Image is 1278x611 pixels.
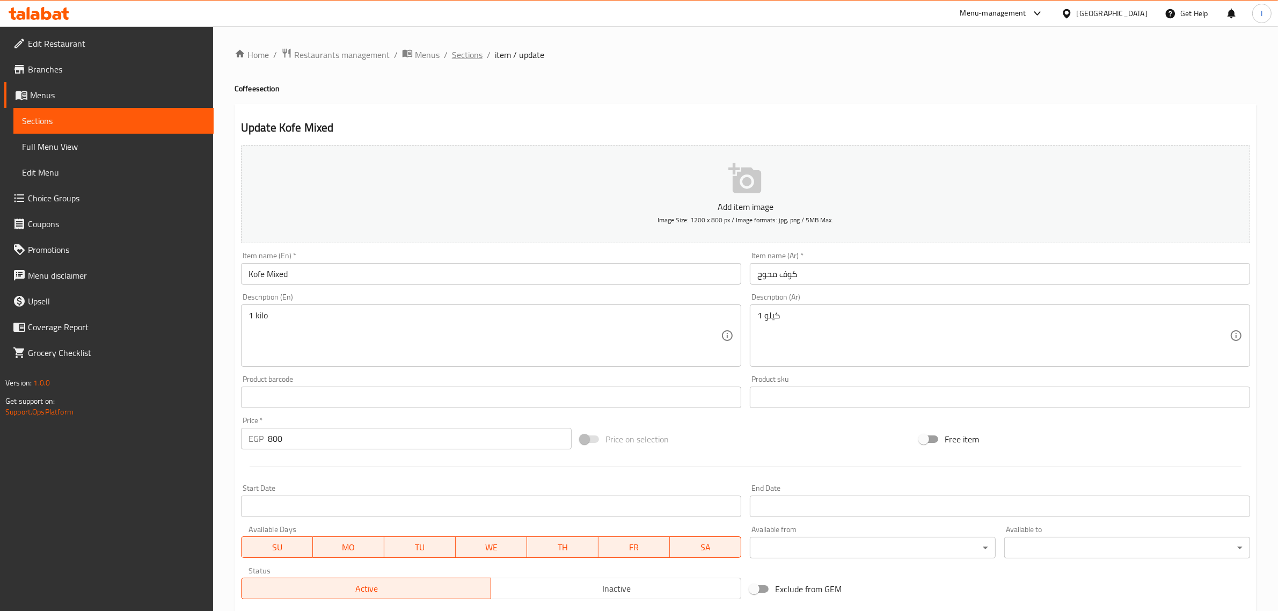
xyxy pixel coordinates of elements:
[22,166,205,179] span: Edit Menu
[456,536,527,558] button: WE
[4,31,214,56] a: Edit Restaurant
[241,145,1250,243] button: Add item imageImage Size: 1200 x 800 px / Image formats: jpg, png / 5MB Max.
[495,581,737,597] span: Inactive
[4,340,214,366] a: Grocery Checklist
[28,321,205,333] span: Coverage Report
[28,295,205,308] span: Upsell
[945,433,979,446] span: Free item
[444,48,448,61] li: /
[28,37,205,50] span: Edit Restaurant
[235,83,1257,94] h4: Coffee section
[281,48,390,62] a: Restaurants management
[674,540,737,555] span: SA
[389,540,451,555] span: TU
[4,56,214,82] a: Branches
[491,578,741,599] button: Inactive
[235,48,1257,62] nav: breadcrumb
[4,185,214,211] a: Choice Groups
[5,376,32,390] span: Version:
[241,263,741,285] input: Enter name En
[527,536,598,558] button: TH
[658,214,833,226] span: Image Size: 1200 x 800 px / Image formats: jpg, png / 5MB Max.
[246,581,487,597] span: Active
[268,428,572,449] input: Please enter price
[4,211,214,237] a: Coupons
[487,48,491,61] li: /
[603,540,666,555] span: FR
[273,48,277,61] li: /
[22,114,205,127] span: Sections
[33,376,50,390] span: 1.0.0
[4,82,214,108] a: Menus
[531,540,594,555] span: TH
[394,48,398,61] li: /
[30,89,205,101] span: Menus
[960,7,1026,20] div: Menu-management
[28,243,205,256] span: Promotions
[241,578,492,599] button: Active
[5,394,55,408] span: Get support on:
[249,432,264,445] p: EGP
[750,537,996,558] div: ​
[384,536,456,558] button: TU
[294,48,390,61] span: Restaurants management
[28,63,205,76] span: Branches
[22,140,205,153] span: Full Menu View
[317,540,380,555] span: MO
[4,237,214,263] a: Promotions
[460,540,523,555] span: WE
[4,288,214,314] a: Upsell
[1261,8,1262,19] span: I
[5,405,74,419] a: Support.OpsPlatform
[13,108,214,134] a: Sections
[757,310,1230,361] textarea: 1 كيلو
[402,48,440,62] a: Menus
[13,134,214,159] a: Full Menu View
[28,217,205,230] span: Coupons
[775,583,842,595] span: Exclude from GEM
[452,48,483,61] a: Sections
[1004,537,1250,558] div: ​
[28,346,205,359] span: Grocery Checklist
[13,159,214,185] a: Edit Menu
[670,536,741,558] button: SA
[750,387,1250,408] input: Please enter product sku
[241,387,741,408] input: Please enter product barcode
[605,433,669,446] span: Price on selection
[415,48,440,61] span: Menus
[598,536,670,558] button: FR
[495,48,544,61] span: item / update
[258,200,1233,213] p: Add item image
[750,263,1250,285] input: Enter name Ar
[28,269,205,282] span: Menu disclaimer
[313,536,384,558] button: MO
[241,120,1250,136] h2: Update Kofe Mixed
[4,314,214,340] a: Coverage Report
[249,310,721,361] textarea: 1 kilo
[241,536,313,558] button: SU
[4,263,214,288] a: Menu disclaimer
[28,192,205,205] span: Choice Groups
[235,48,269,61] a: Home
[1077,8,1148,19] div: [GEOGRAPHIC_DATA]
[246,540,309,555] span: SU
